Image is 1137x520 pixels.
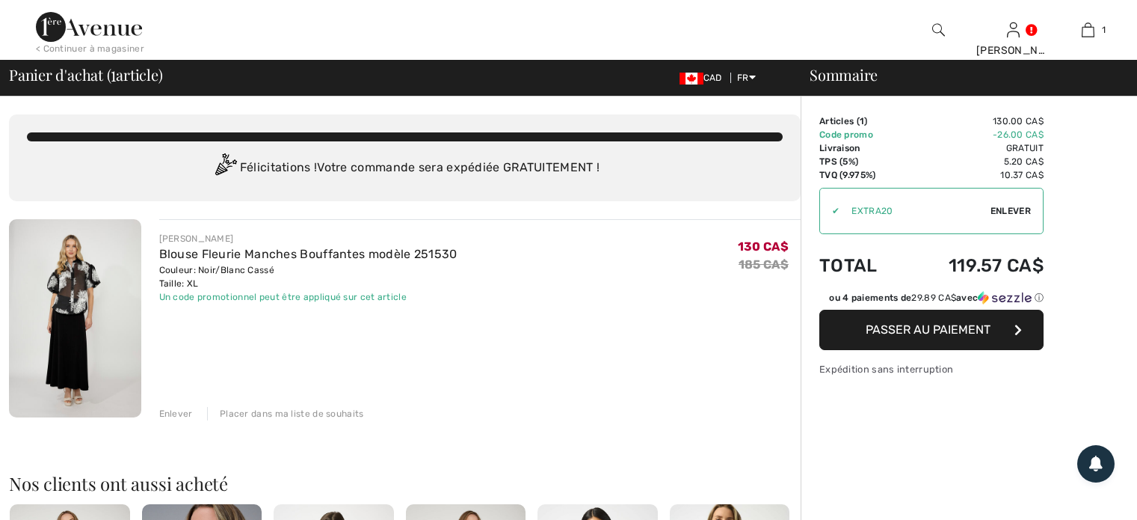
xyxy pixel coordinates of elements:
[9,219,141,417] img: Blouse Fleurie Manches Bouffantes modèle 251530
[680,73,703,85] img: Canadian Dollar
[905,155,1044,168] td: 5.20 CA$
[1082,21,1094,39] img: Mon panier
[159,247,457,261] a: Blouse Fleurie Manches Bouffantes modèle 251530
[210,153,240,183] img: Congratulation2.svg
[819,362,1044,376] div: Expédition sans interruption
[976,43,1050,58] div: [PERSON_NAME]
[819,128,905,141] td: Code promo
[792,67,1128,82] div: Sommaire
[820,204,839,218] div: ✔
[978,291,1032,305] img: Sezzle
[159,232,457,245] div: [PERSON_NAME]
[36,42,144,55] div: < Continuer à magasiner
[905,141,1044,155] td: Gratuit
[905,240,1044,291] td: 119.57 CA$
[819,141,905,155] td: Livraison
[159,290,457,304] div: Un code promotionnel peut être appliqué sur cet article
[159,407,193,420] div: Enlever
[9,67,163,82] span: Panier d'achat ( article)
[819,240,905,291] td: Total
[905,114,1044,128] td: 130.00 CA$
[1051,21,1124,39] a: 1
[819,310,1044,350] button: Passer au paiement
[819,291,1044,310] div: ou 4 paiements de29.89 CA$avecSezzle Cliquez pour en savoir plus sur Sezzle
[905,128,1044,141] td: -26.00 CA$
[737,73,756,83] span: FR
[207,407,364,420] div: Placer dans ma liste de souhaits
[990,204,1031,218] span: Enlever
[911,293,956,303] span: 29.89 CA$
[1102,23,1106,37] span: 1
[866,322,990,337] span: Passer au paiement
[932,21,945,39] img: recherche
[739,257,789,272] s: 185 CA$
[36,12,142,42] img: 1ère Avenue
[829,291,1044,305] div: ou 4 paiements de avec
[738,239,789,254] span: 130 CA$
[819,168,905,182] td: TVQ (9.975%)
[27,153,783,183] div: Félicitations ! Votre commande sera expédiée GRATUITEMENT !
[159,263,457,290] div: Couleur: Noir/Blanc Cassé Taille: XL
[9,474,801,492] h2: Nos clients ont aussi acheté
[819,155,905,168] td: TPS (5%)
[680,73,728,83] span: CAD
[1007,22,1020,37] a: Se connecter
[839,189,990,233] input: Code promo
[860,116,864,126] span: 1
[111,64,116,83] span: 1
[1007,21,1020,39] img: Mes infos
[819,114,905,128] td: Articles ( )
[905,168,1044,182] td: 10.37 CA$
